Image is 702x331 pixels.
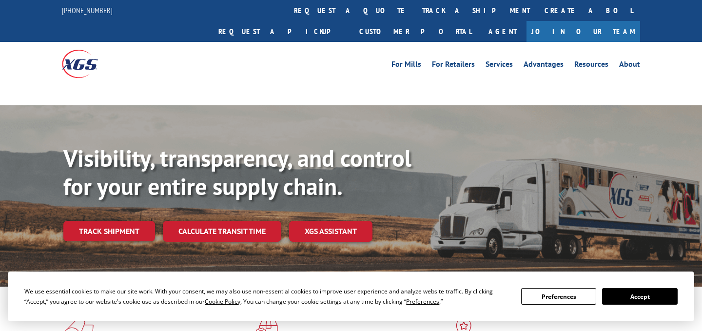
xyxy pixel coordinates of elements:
div: Cookie Consent Prompt [8,272,694,321]
a: XGS ASSISTANT [289,221,372,242]
a: Track shipment [63,221,155,241]
a: Calculate transit time [163,221,281,242]
span: Preferences [406,297,439,306]
a: [PHONE_NUMBER] [62,5,113,15]
a: For Mills [391,60,421,71]
b: Visibility, transparency, and control for your entire supply chain. [63,143,411,201]
a: For Retailers [432,60,475,71]
a: Advantages [524,60,564,71]
button: Accept [602,288,677,305]
a: About [619,60,640,71]
div: We use essential cookies to make our site work. With your consent, we may also use non-essential ... [24,286,509,307]
button: Preferences [521,288,596,305]
a: Resources [574,60,608,71]
span: Cookie Policy [205,297,240,306]
a: Customer Portal [352,21,479,42]
a: Join Our Team [526,21,640,42]
a: Request a pickup [211,21,352,42]
a: Agent [479,21,526,42]
a: Services [486,60,513,71]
